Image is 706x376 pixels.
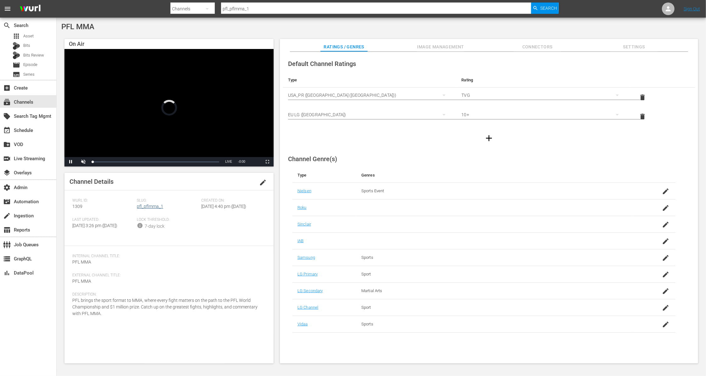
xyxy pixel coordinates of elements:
[457,73,630,88] th: Rating
[297,205,307,210] a: Roku
[417,43,464,51] span: Image Management
[13,61,20,69] span: Episode
[635,90,650,105] button: delete
[23,42,30,49] span: Bits
[72,198,134,203] span: Wurl ID:
[292,168,356,183] th: Type
[531,3,559,14] button: Search
[261,157,274,166] button: Fullscreen
[4,5,11,13] span: menu
[639,94,646,101] span: delete
[23,71,35,78] span: Series
[3,184,11,191] span: Admin
[72,259,91,264] span: PFL MMA
[684,6,700,11] a: Sign Out
[297,288,323,293] a: LG Secondary
[3,241,11,248] span: Job Queues
[283,73,457,88] th: Type
[288,106,452,123] div: EU LG ([GEOGRAPHIC_DATA])
[610,43,658,51] span: Settings
[61,22,94,31] span: PFL MMA
[13,32,20,40] span: Asset
[3,212,11,220] span: Ingestion
[222,157,235,166] button: Seek to live, currently behind live
[69,41,84,47] span: On Air
[23,62,37,68] span: Episode
[297,305,318,310] a: LG Channel
[13,71,20,78] span: Series
[288,60,356,68] span: Default Channel Ratings
[201,204,246,209] span: [DATE] 4:40 pm ([DATE])
[297,188,311,193] a: Nielsen
[13,52,20,59] div: Bits Review
[540,3,557,14] span: Search
[72,223,117,228] span: [DATE] 3:26 pm ([DATE])
[23,33,34,39] span: Asset
[93,161,219,162] div: Progress Bar
[297,222,311,226] a: Sinclair
[3,226,11,234] span: Reports
[77,157,90,166] button: Unmute
[3,141,11,148] span: VOD
[297,272,318,276] a: LG Primary
[72,217,134,222] span: Last Updated:
[137,198,198,203] span: Slug:
[297,322,308,326] a: Vidaa
[288,155,337,163] span: Channel Genre(s)
[23,52,44,58] span: Bits Review
[72,292,263,297] span: Description:
[69,178,114,185] span: Channel Details
[238,160,239,163] span: -
[297,238,303,243] a: IAB
[72,204,82,209] span: 1309
[356,168,633,183] th: Genres
[255,175,270,190] button: edit
[283,73,695,126] table: simple table
[3,255,11,263] span: GraphQL
[145,223,164,230] div: 7-day lock
[72,254,263,259] span: Internal Channel Title:
[3,127,11,134] span: Schedule
[72,279,91,284] span: PFL MMA
[72,273,263,278] span: External Channel Title:
[64,157,77,166] button: Pause
[64,49,274,166] div: Video Player
[320,43,368,51] span: Ratings / Genres
[3,155,11,162] span: Live Streaming
[635,109,650,124] button: delete
[514,43,561,51] span: Connectors
[13,42,20,50] div: Bits
[259,179,267,186] span: edit
[462,86,625,104] div: TVG
[137,222,143,229] span: info
[3,22,11,29] span: Search
[639,113,646,120] span: delete
[3,112,11,120] span: Search Tag Mgmt
[3,169,11,177] span: Overlays
[201,198,263,203] span: Created On:
[72,298,258,316] span: PFL brings the sport format to MMA, where every fight matters on the path to the PFL World Champi...
[3,198,11,205] span: Automation
[239,160,245,163] span: 0:00
[462,106,625,123] div: 10+
[3,269,11,277] span: DataPool
[3,84,11,92] span: Create
[225,160,232,163] span: LIVE
[137,204,163,209] a: pfl_pflmma_1
[288,86,452,104] div: USA_PR ([GEOGRAPHIC_DATA] ([GEOGRAPHIC_DATA]))
[3,98,11,106] span: Channels
[248,157,261,166] button: Picture-in-Picture
[137,217,198,222] span: Lock Threshold:
[297,255,315,260] a: Samsung
[15,2,45,16] img: ans4CAIJ8jUAAAAAAAAAAAAAAAAAAAAAAAAgQb4GAAAAAAAAAAAAAAAAAAAAAAAAJMjXAAAAAAAAAAAAAAAAAAAAAAAAgAT5G...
